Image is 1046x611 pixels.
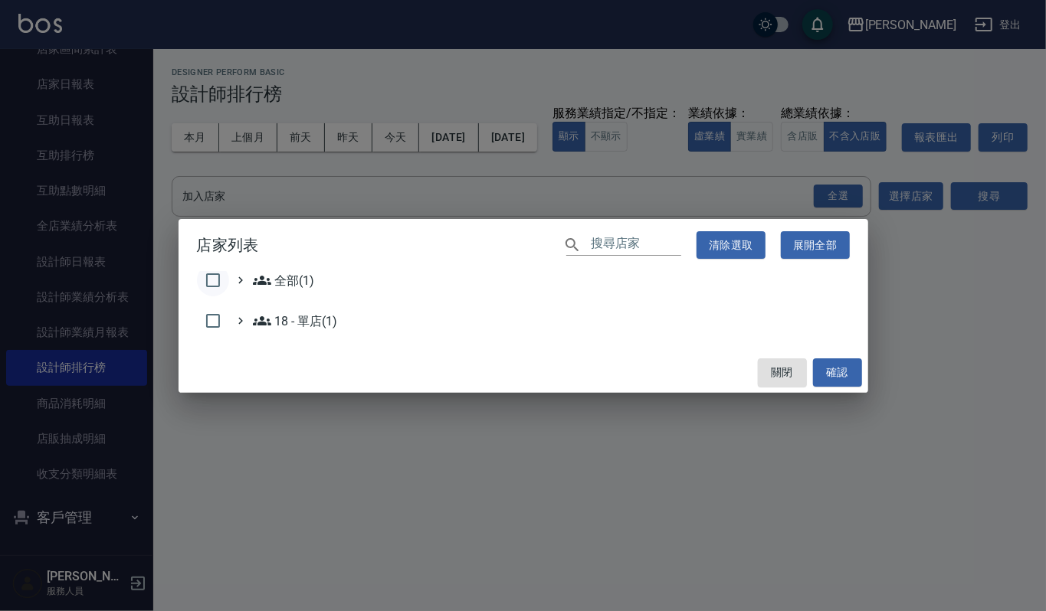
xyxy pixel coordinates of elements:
[813,358,862,387] button: 確認
[253,271,315,289] span: 全部(1)
[591,234,681,256] input: 搜尋店家
[179,219,868,272] h2: 店家列表
[758,358,807,387] button: 關閉
[697,231,766,260] button: 清除選取
[781,231,850,260] button: 展開全部
[253,312,338,330] span: 18 - 單店(1)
